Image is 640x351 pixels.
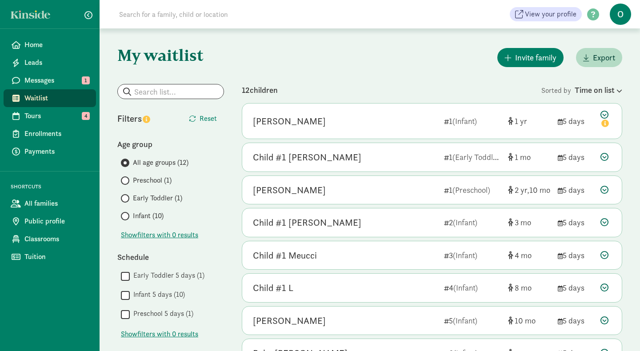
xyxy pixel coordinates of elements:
[4,143,96,160] a: Payments
[24,146,89,157] span: Payments
[444,249,501,261] div: 3
[453,217,477,227] span: (Infant)
[24,57,89,68] span: Leads
[133,157,188,168] span: All age groups (12)
[130,289,185,300] label: Infant 5 days (10)
[558,249,593,261] div: 5 days
[558,216,593,228] div: 5 days
[121,329,198,339] button: Showfilters with 0 results
[82,76,90,84] span: 1
[24,128,89,139] span: Enrollments
[117,138,224,150] div: Age group
[24,111,89,121] span: Tours
[444,151,501,163] div: 1
[444,315,501,327] div: 5
[117,251,224,263] div: Schedule
[242,84,541,96] div: 12 children
[508,249,551,261] div: [object Object]
[118,84,224,99] input: Search list...
[121,230,198,240] button: Showfilters with 0 results
[525,9,576,20] span: View your profile
[508,315,551,327] div: [object Object]
[515,116,527,126] span: 1
[593,52,615,64] span: Export
[114,5,363,23] input: Search for a family, child or location
[121,230,198,240] span: Show filters with 0 results
[558,115,593,127] div: 5 days
[508,184,551,196] div: [object Object]
[508,151,551,163] div: [object Object]
[133,211,164,221] span: Infant (10)
[133,175,172,186] span: Preschool (1)
[253,314,326,328] div: Vedha Keelveedhi
[182,110,224,128] button: Reset
[452,116,477,126] span: (Infant)
[24,75,89,86] span: Messages
[497,48,564,67] button: Invite family
[444,216,501,228] div: 2
[515,315,536,326] span: 10
[515,185,529,195] span: 2
[4,89,96,107] a: Waitlist
[541,84,622,96] div: Sorted by
[558,282,593,294] div: 5 days
[515,283,532,293] span: 8
[515,152,531,162] span: 1
[4,107,96,125] a: Tours 4
[508,282,551,294] div: [object Object]
[24,40,89,50] span: Home
[253,150,361,164] div: Child #1 O'Donovan
[117,112,171,125] div: Filters
[453,315,477,326] span: (Infant)
[444,282,501,294] div: 4
[515,52,556,64] span: Invite family
[253,281,293,295] div: Child #1 L
[24,251,89,262] span: Tuition
[4,72,96,89] a: Messages 1
[510,7,582,21] a: View your profile
[4,36,96,54] a: Home
[452,152,502,162] span: (Early Toddler)
[121,329,198,339] span: Show filters with 0 results
[444,184,501,196] div: 1
[253,114,326,128] div: Karo Wittig
[4,230,96,248] a: Classrooms
[24,198,89,209] span: All families
[253,183,326,197] div: Ebbie Greenwood
[133,193,182,203] span: Early Toddler (1)
[130,270,204,281] label: Early Toddler 5 days (1)
[444,115,501,127] div: 1
[200,113,217,124] span: Reset
[4,212,96,230] a: Public profile
[24,216,89,227] span: Public profile
[82,112,90,120] span: 4
[515,217,531,227] span: 3
[4,195,96,212] a: All families
[117,46,224,64] h1: My waitlist
[452,185,490,195] span: (Preschool)
[558,151,593,163] div: 5 days
[130,308,193,319] label: Preschool 5 days (1)
[558,315,593,327] div: 5 days
[4,125,96,143] a: Enrollments
[4,54,96,72] a: Leads
[508,216,551,228] div: [object Object]
[529,185,550,195] span: 10
[453,283,478,293] span: (Infant)
[575,84,622,96] div: Time on list
[24,93,89,104] span: Waitlist
[453,250,477,260] span: (Infant)
[576,48,622,67] button: Export
[253,248,317,263] div: Child #1 Meucci
[558,184,593,196] div: 5 days
[610,4,631,25] span: O
[253,215,361,230] div: Child #1 Scott
[4,248,96,266] a: Tuition
[596,308,640,351] iframe: Chat Widget
[24,234,89,244] span: Classrooms
[515,250,532,260] span: 4
[508,115,551,127] div: [object Object]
